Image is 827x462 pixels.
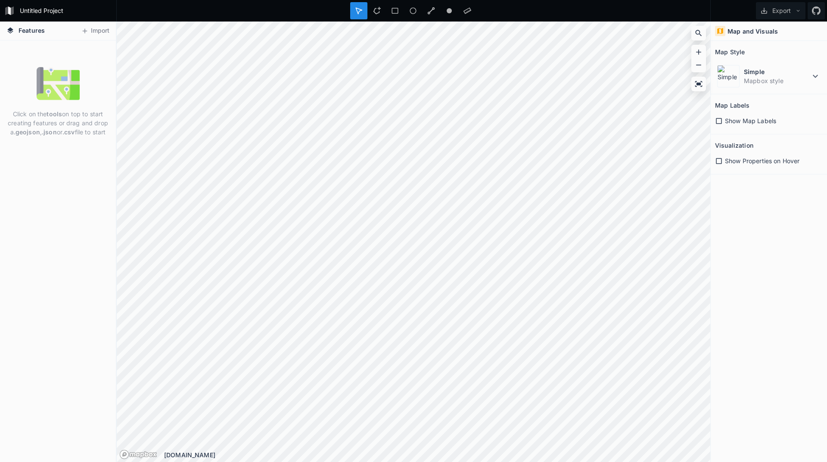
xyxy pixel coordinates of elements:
[14,128,40,136] strong: .geojson
[715,99,749,112] h2: Map Labels
[119,450,157,459] a: Mapbox logo
[19,26,45,35] span: Features
[744,76,810,85] dd: Mapbox style
[725,156,799,165] span: Show Properties on Hover
[77,24,114,38] button: Import
[6,109,109,136] p: Click on the on top to start creating features or drag and drop a , or file to start
[164,450,710,459] div: [DOMAIN_NAME]
[725,116,776,125] span: Show Map Labels
[744,67,810,76] dt: Simple
[756,2,805,19] button: Export
[37,62,80,105] img: empty
[62,128,75,136] strong: .csv
[42,128,57,136] strong: .json
[715,45,745,59] h2: Map Style
[47,110,62,118] strong: tools
[728,27,778,36] h4: Map and Visuals
[717,65,740,87] img: Simple
[715,139,753,152] h2: Visualization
